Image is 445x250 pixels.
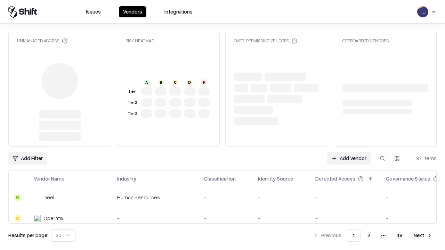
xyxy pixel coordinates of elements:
div: - [204,215,247,222]
div: Human Resources [117,194,193,201]
div: Tier 3 [127,111,138,117]
div: Detected Access [315,175,355,182]
div: Over-Permissive Vendors [234,38,297,44]
div: Operatix [43,215,63,222]
button: Add Filter [8,152,47,165]
div: Governance Status [386,175,430,182]
div: Tier 2 [127,100,138,106]
a: Add Vendor [327,152,371,165]
button: Issues [82,6,105,17]
div: Unmanaged Access [17,38,67,44]
div: Tier 1 [127,89,138,94]
div: Offboarded Vendors [342,38,389,44]
div: 971 items [409,155,437,162]
div: C [14,215,21,222]
div: A [144,80,149,85]
div: - [117,215,193,222]
p: Results per page: [8,232,48,239]
div: Risk Heatmap [126,38,154,44]
button: Next [410,229,437,242]
div: - [315,194,375,201]
div: Identity Source [258,175,293,182]
div: - [315,215,375,222]
div: Classification [204,175,236,182]
div: C [172,80,178,85]
div: - [258,194,304,201]
button: 1 [347,229,361,242]
div: Industry [117,175,136,182]
div: Vendor Name [34,175,64,182]
div: B [14,194,21,201]
div: - [204,194,247,201]
button: 49 [391,229,408,242]
div: F [201,80,207,85]
button: 2 [362,229,376,242]
div: B [158,80,164,85]
div: - [258,215,304,222]
img: Deel [34,194,41,201]
nav: pagination [309,229,437,242]
button: Integrations [160,6,197,17]
button: Vendors [119,6,146,17]
div: D [187,80,192,85]
img: Operatix [34,215,41,222]
div: Deel [43,194,54,201]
